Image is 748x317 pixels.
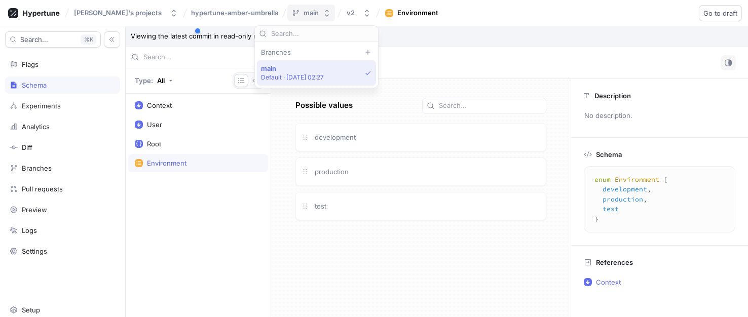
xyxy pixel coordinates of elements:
p: Default ‧ [DATE] 02:27 [261,73,324,82]
p: Viewing the latest commit in read-only mode. [126,26,748,47]
div: v2 [347,9,355,17]
span: development [315,133,356,141]
p: Context [596,278,621,286]
div: Branches [257,48,376,56]
div: Pull requests [22,185,63,193]
div: [PERSON_NAME]'s projects [74,9,162,17]
p: Possible values [295,100,353,111]
input: Search... [143,52,265,62]
input: Search... [439,101,542,111]
div: Logs [22,226,37,234]
div: Experiments [22,102,61,110]
button: Search...K [5,31,101,48]
span: test [315,202,326,210]
p: No description. [580,107,739,125]
button: [PERSON_NAME]'s projects [70,5,182,21]
button: v2 [343,5,375,21]
p: Description [594,92,631,100]
button: main [287,5,335,21]
span: hypertune-amber-umbrella [191,9,278,16]
button: Go to draft [699,5,742,21]
span: main [261,64,324,73]
div: Analytics [22,123,50,131]
div: Setup [22,306,40,314]
div: Branches [22,164,52,172]
input: Search... [271,29,374,39]
button: Type: All [131,72,176,90]
span: Search... [20,36,48,43]
span: production [315,168,349,176]
div: K [81,34,96,45]
p: Type: [135,76,153,85]
div: User [147,121,162,129]
div: Environment [397,8,438,18]
div: Schema [22,81,47,89]
p: References [596,258,633,266]
textarea: enum Environment { development, production, test } [588,171,731,228]
div: Diff [22,143,32,151]
div: main [304,9,319,17]
div: Settings [22,247,47,255]
span: Go to draft [703,10,737,16]
div: Environment [147,159,186,167]
div: Preview [22,206,47,214]
div: Flags [22,60,39,68]
div: All [157,76,165,85]
div: Context [147,101,172,109]
p: Schema [596,150,622,158]
button: Context [580,274,735,290]
div: Root [147,140,161,148]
